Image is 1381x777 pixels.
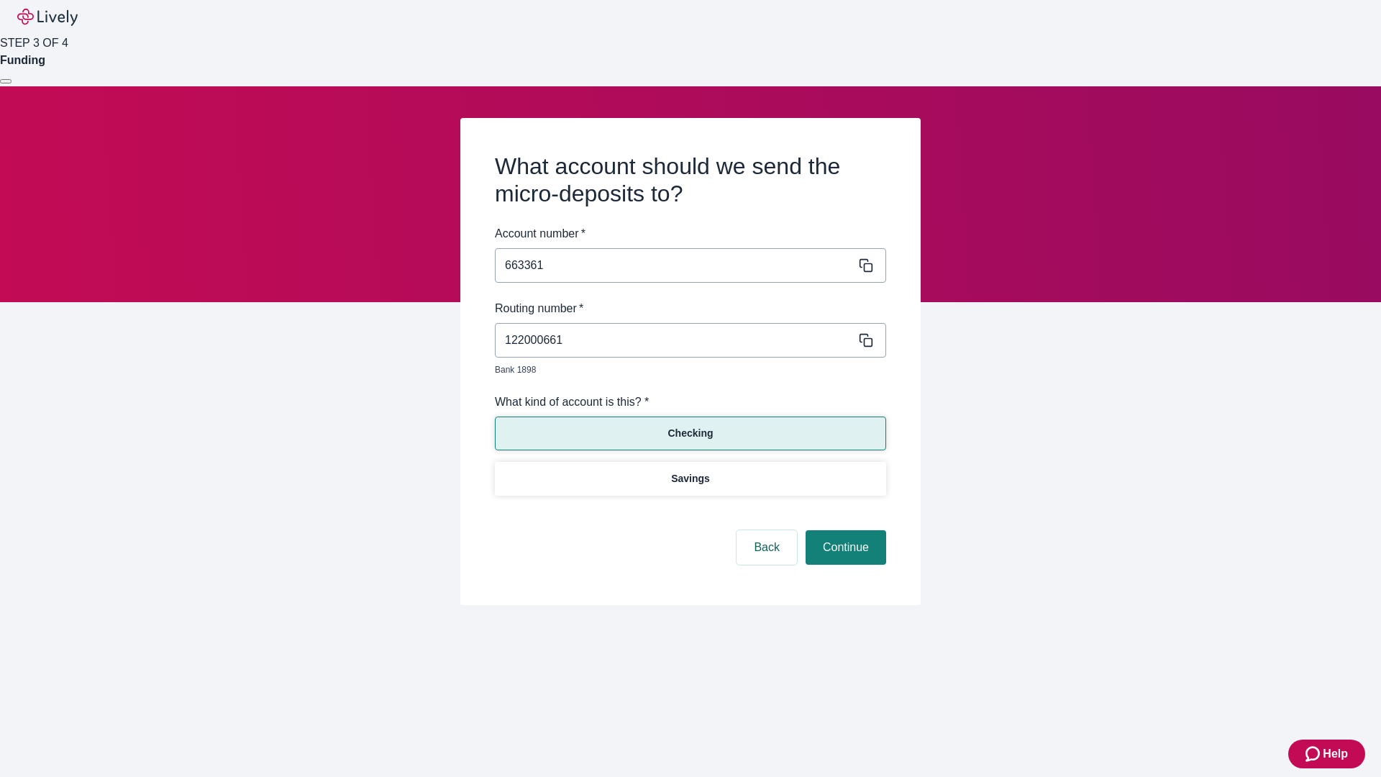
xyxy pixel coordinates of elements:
span: Help [1323,745,1348,763]
img: Lively [17,9,78,26]
p: Bank 1898 [495,363,876,376]
p: Savings [671,471,710,486]
button: Copy message content to clipboard [856,330,876,350]
button: Back [737,530,797,565]
button: Checking [495,417,886,450]
button: Zendesk support iconHelp [1288,740,1365,768]
svg: Zendesk support icon [1305,745,1323,763]
svg: Copy to clipboard [859,258,873,273]
button: Copy message content to clipboard [856,255,876,276]
label: Routing number [495,300,583,317]
label: Account number [495,225,585,242]
h2: What account should we send the micro-deposits to? [495,153,886,208]
button: Savings [495,462,886,496]
label: What kind of account is this? * [495,394,649,411]
button: Continue [806,530,886,565]
svg: Copy to clipboard [859,333,873,347]
p: Checking [667,426,713,441]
